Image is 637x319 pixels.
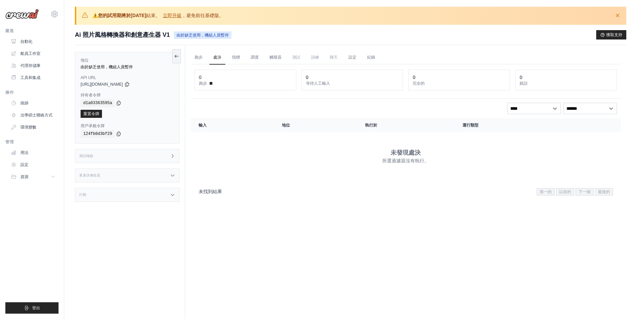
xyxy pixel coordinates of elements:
[20,75,40,80] font: 工具和集成
[5,302,59,314] button: 登出
[155,13,160,18] font: 。
[292,55,300,60] font: 測試
[251,55,259,60] font: 調度
[81,65,133,69] font: 由於缺乏使用，機組人員暫停
[8,72,59,83] a: 工具和集成
[8,159,59,170] a: 設定
[5,140,14,144] font: 管理
[596,30,626,39] button: 獲取支持
[191,183,621,200] nav: 分頁
[20,125,36,130] font: 環境變數
[578,189,591,194] font: 下一個
[8,147,59,158] a: 用法
[81,130,115,138] code: 124fb0d3bf29
[213,55,221,60] font: 處決
[228,51,244,65] a: 指標
[232,55,240,60] font: 指標
[282,123,290,128] font: 地位
[520,75,522,80] font: 0
[365,123,377,128] font: 執行於
[8,122,59,133] a: 環境變數
[326,51,342,64] span: 部署完成前無法聊天
[146,13,155,18] font: 結束
[191,118,621,200] section: 船員處決表
[344,51,360,65] a: 設定
[32,306,40,310] font: 登出
[81,99,115,107] code: d1a03363595a
[306,75,309,80] font: 0
[8,98,59,108] a: 痕跡
[79,173,100,177] font: 更多詳細信息
[311,55,319,60] font: 訓練
[8,110,59,121] a: 法學碩士聯絡方式
[20,63,40,68] font: 代理存儲庫
[247,51,263,65] a: 調度
[81,93,101,97] font: 持有者令牌
[81,124,105,128] font: 用戶承載令牌
[266,51,286,65] a: 觸發器
[199,81,207,86] font: 跑步
[199,189,222,194] font: 未找到結果
[8,171,59,182] button: 資源
[598,189,610,194] font: 最後的
[537,188,613,195] nav: 分頁
[20,51,40,56] font: 船員工作室
[131,13,146,18] font: [DATE]
[604,287,637,319] iframe: 聊天小工具
[382,158,429,163] font: 所選過濾器沒有執行。
[83,111,99,116] font: 重置令牌
[20,39,32,44] font: 自動化
[191,51,207,65] a: 跑步
[413,75,415,80] font: 0
[270,55,282,60] font: 觸發器
[413,81,425,86] font: 完全的
[81,82,123,87] font: [URL][DOMAIN_NAME]
[92,13,131,18] font: ⚠️您的試用期將於
[462,123,479,128] font: 運行類型
[559,189,571,194] font: 以前的
[20,101,28,105] font: 痕跡
[540,189,552,194] font: 第一的
[367,55,375,60] font: 紀錄
[81,110,102,118] a: 重置令牌
[606,32,622,37] font: 獲取支持
[20,174,28,179] font: 資源
[20,162,28,167] font: 設定
[209,51,225,65] a: 處決
[307,51,323,64] span: 部署完成前無法進行培訓
[5,90,14,95] font: 操作
[79,193,86,196] font: 行動
[5,28,14,33] font: 建造
[520,81,528,86] font: 錯誤
[363,51,379,65] a: 紀錄
[81,58,89,63] font: 地位
[5,9,39,19] img: 標識
[163,13,182,18] a: 立即升級
[177,33,229,37] font: 由於缺乏使用，機組人員暫停
[391,149,421,156] font: 未發現處決
[199,123,207,128] font: 輸入
[8,36,59,47] a: 自動化
[20,113,52,117] font: 法學碩士聯絡方式
[199,75,202,80] font: 0
[195,55,203,60] font: 跑步
[75,31,170,38] font: Ai 照片風格轉換器和創意產生器 V1
[8,48,59,59] a: 船員工作室
[79,154,93,158] font: 測試端點
[20,150,28,155] font: 用法
[182,13,224,18] font: ，避免前往基礎版。
[330,55,338,60] font: 聊天
[8,60,59,71] a: 代理存儲庫
[81,75,96,80] font: API URL
[306,81,330,86] font: 等待人工輸入
[348,55,356,60] font: 設定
